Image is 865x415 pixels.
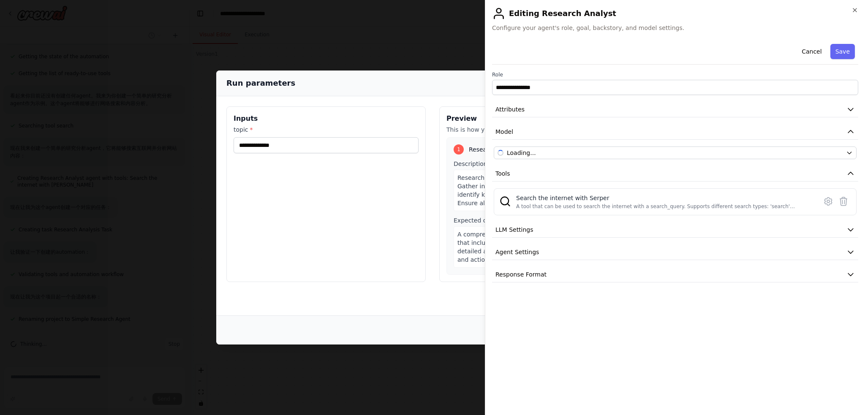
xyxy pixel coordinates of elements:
h3: Preview [446,114,631,124]
h2: Editing Research Analyst [492,7,858,20]
span: Attributes [495,105,525,114]
span: A comprehensive research report in markdown format that includes: an executive summary, key findi... [457,231,618,263]
span: openai/gpt-4o-mini [507,149,536,157]
button: Delete tool [836,194,851,209]
button: Loading... [494,146,857,159]
div: 1 [454,144,464,155]
button: Configure tool [821,194,836,209]
h3: Inputs [234,114,419,124]
button: Attributes [492,102,858,117]
span: Research and analyze the given [457,174,552,181]
button: LLM Settings [492,222,858,238]
span: Configure your agent's role, goal, backstory, and model settings. [492,24,858,32]
button: Cancel [797,44,827,59]
button: Save [830,44,855,59]
span: Research Analysis Task [469,145,537,154]
span: Expected output: [454,217,505,224]
img: SerperDevTool [499,195,511,207]
span: Agent Settings [495,248,539,256]
p: This is how your input parameters will be applied: [446,125,631,134]
span: LLM Settings [495,225,533,234]
span: Description: [454,160,489,167]
button: Tools [492,166,858,182]
button: Agent Settings [492,244,858,260]
span: Model [495,127,513,136]
h2: Run parameters [226,77,295,89]
div: A tool that can be used to search the internet with a search_query. Supports different search typ... [516,203,812,210]
label: topic [234,125,419,134]
button: Model [492,124,858,140]
button: Response Format [492,267,858,282]
div: Search the internet with Serper [516,194,812,202]
span: Response Format [495,270,547,279]
label: Role [492,71,858,78]
span: Tools [495,169,510,178]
